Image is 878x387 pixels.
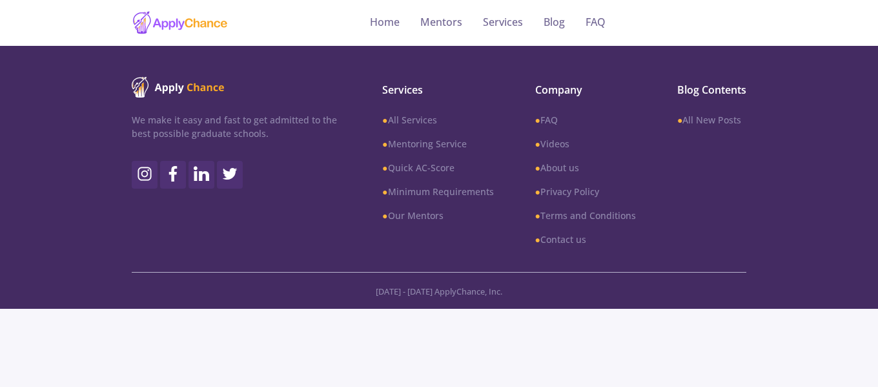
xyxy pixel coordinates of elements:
[382,113,493,127] a: ●All Services
[677,113,746,127] a: ●All New Posts
[382,185,493,198] a: ●Minimum Requirements
[382,185,387,198] b: ●
[382,82,493,98] span: Services
[382,138,387,150] b: ●
[535,161,636,174] a: ●About us
[535,114,540,126] b: ●
[382,209,493,222] a: ●Our Mentors
[535,162,540,174] b: ●
[535,82,636,98] span: Company
[535,113,636,127] a: ●FAQ
[382,137,493,151] a: ●Mentoring Service
[132,77,225,98] img: ApplyChance logo
[535,233,540,246] b: ●
[535,137,636,151] a: ●Videos
[132,10,229,36] img: applychance logo
[382,162,387,174] b: ●
[382,161,493,174] a: ●Quick AC-Score
[535,185,540,198] b: ●
[535,209,636,222] a: ●Terms and Conditions
[535,185,636,198] a: ●Privacy Policy
[677,82,746,98] span: Blog Contents
[382,209,387,222] b: ●
[535,138,540,150] b: ●
[535,233,636,246] a: ●Contact us
[535,209,540,222] b: ●
[376,286,502,297] span: [DATE] - [DATE] ApplyChance, Inc.
[382,114,387,126] b: ●
[132,113,337,140] p: We make it easy and fast to get admitted to the best possible graduate schools.
[677,114,682,126] b: ●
